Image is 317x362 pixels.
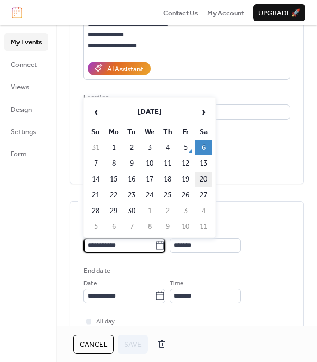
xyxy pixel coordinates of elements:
[12,7,22,18] img: logo
[195,125,212,139] th: Sa
[87,140,104,155] td: 31
[4,123,48,140] a: Settings
[159,156,176,171] td: 11
[159,172,176,187] td: 18
[105,188,122,203] td: 22
[73,335,114,354] button: Cancel
[105,220,122,234] td: 6
[11,60,37,70] span: Connect
[195,204,212,218] td: 4
[141,172,158,187] td: 17
[177,204,194,218] td: 3
[4,78,48,95] a: Views
[177,220,194,234] td: 10
[141,156,158,171] td: 10
[11,82,29,92] span: Views
[11,127,36,137] span: Settings
[107,64,143,74] div: AI Assistant
[207,7,244,18] a: My Account
[123,204,140,218] td: 30
[159,188,176,203] td: 25
[123,125,140,139] th: Tu
[159,140,176,155] td: 4
[87,204,104,218] td: 28
[4,33,48,50] a: My Events
[96,317,115,327] span: All day
[141,125,158,139] th: We
[170,279,183,289] span: Time
[141,140,158,155] td: 3
[253,4,305,21] button: Upgrade🚀
[87,220,104,234] td: 5
[159,125,176,139] th: Th
[195,220,212,234] td: 11
[80,339,107,350] span: Cancel
[11,104,32,115] span: Design
[87,125,104,139] th: Su
[141,204,158,218] td: 1
[105,101,194,123] th: [DATE]
[83,265,110,276] div: End date
[105,125,122,139] th: Mo
[141,188,158,203] td: 24
[87,172,104,187] td: 14
[83,92,288,103] div: Location
[4,56,48,73] a: Connect
[123,188,140,203] td: 23
[177,156,194,171] td: 12
[105,156,122,171] td: 8
[11,149,27,159] span: Form
[195,156,212,171] td: 13
[195,188,212,203] td: 27
[141,220,158,234] td: 8
[123,156,140,171] td: 9
[159,204,176,218] td: 2
[195,140,212,155] td: 6
[177,140,194,155] td: 5
[88,62,151,75] button: AI Assistant
[83,279,97,289] span: Date
[177,172,194,187] td: 19
[4,101,48,118] a: Design
[163,7,198,18] a: Contact Us
[87,188,104,203] td: 21
[88,101,104,122] span: ‹
[258,8,300,18] span: Upgrade 🚀
[163,8,198,18] span: Contact Us
[105,204,122,218] td: 29
[4,145,48,162] a: Form
[11,37,42,47] span: My Events
[105,172,122,187] td: 15
[123,140,140,155] td: 2
[105,140,122,155] td: 1
[195,101,211,122] span: ›
[123,220,140,234] td: 7
[177,188,194,203] td: 26
[87,156,104,171] td: 7
[159,220,176,234] td: 9
[195,172,212,187] td: 20
[207,8,244,18] span: My Account
[177,125,194,139] th: Fr
[123,172,140,187] td: 16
